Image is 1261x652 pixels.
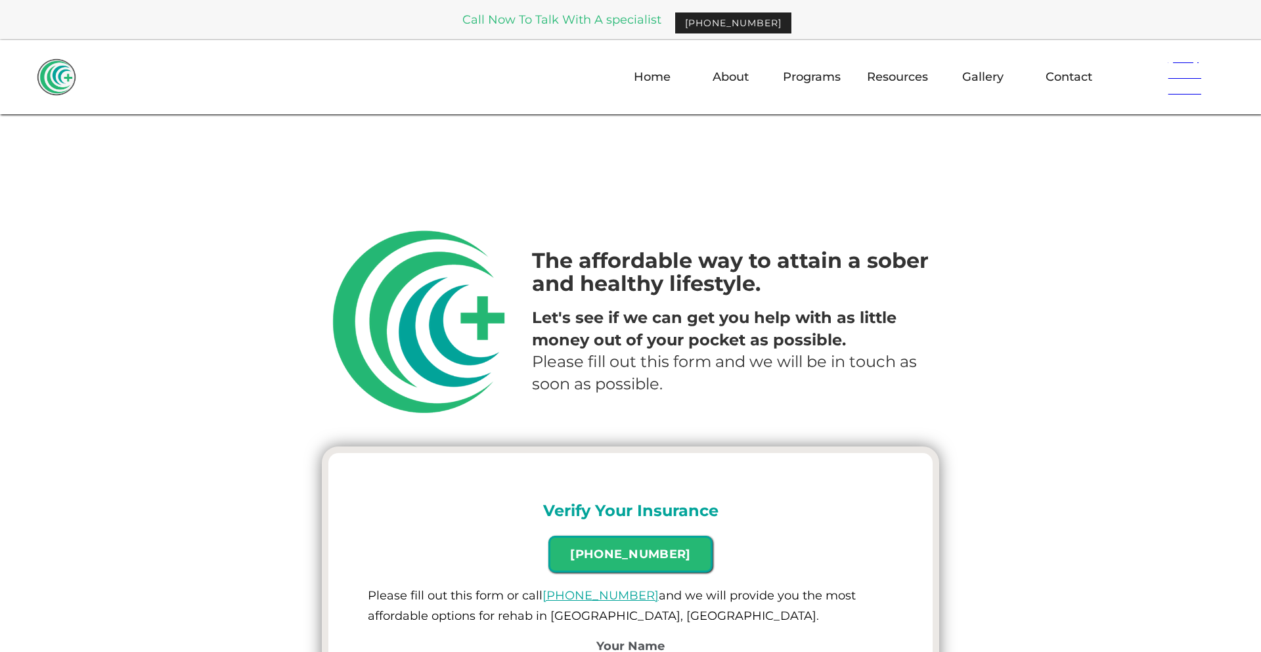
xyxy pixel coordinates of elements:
[543,499,719,523] h2: Verify Your Insurance
[542,588,659,603] a: [PHONE_NUMBER]
[368,586,893,627] div: Please fill out this form or call and we will provide you the most affordable options for rehab i...
[783,70,841,83] div: Programs
[867,70,928,83] div: Resources
[37,56,76,96] a: home
[1142,64,1162,84] img: Header Calendar Icons
[626,58,678,96] a: Home
[1126,40,1237,107] a: (561) 463 - 8867
[368,640,893,652] label: Your Name
[783,57,841,97] div: Programs
[1038,58,1100,96] a: Contact
[705,58,757,96] a: About
[1162,48,1222,99] h6: (561) 463 - 8867
[548,536,713,573] a: [PHONE_NUMBER]
[532,307,939,395] p: ‍ Please fill out this form and we will be in touch as soon as possible.
[954,58,1011,96] a: Gallery
[532,249,939,295] h1: The affordable way to attain a sober and healthy lifestyle.
[532,308,896,349] strong: Let's see if we can get you help with as little money out of your pocket as possible.
[867,57,928,97] div: Resources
